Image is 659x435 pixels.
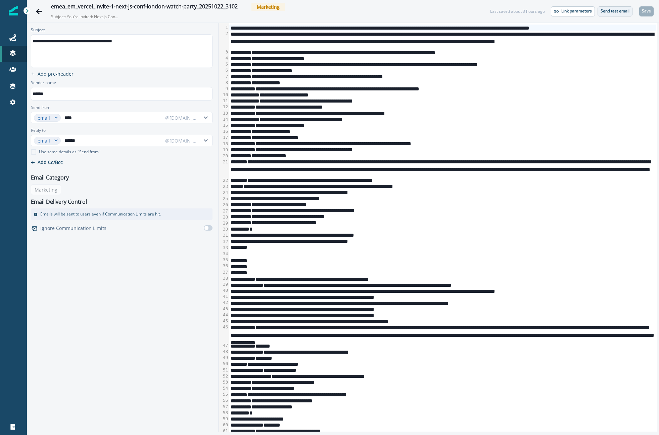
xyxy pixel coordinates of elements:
[219,147,229,153] div: 19
[219,98,229,104] div: 11
[219,153,229,159] div: 20
[219,269,229,275] div: 37
[219,61,229,67] div: 5
[219,104,229,110] div: 12
[51,11,118,20] p: Subject: You’re invited: Next.js Conf London Watch Party
[219,232,229,238] div: 31
[251,3,285,11] span: Marketing
[219,239,229,245] div: 32
[219,74,229,80] div: 7
[219,379,229,385] div: 53
[219,202,229,208] div: 26
[219,263,229,269] div: 36
[639,6,654,16] button: Save
[40,211,161,217] p: Emails will be sent to users even if Communication Limits are hit.
[219,128,229,134] div: 16
[219,25,229,31] div: 1
[219,86,229,92] div: 9
[219,110,229,116] div: 13
[219,122,229,128] div: 15
[642,9,651,13] p: Save
[561,9,592,13] p: Link parameters
[219,92,229,98] div: 10
[219,49,229,55] div: 3
[219,343,229,349] div: 47
[31,80,56,87] p: Sender name
[219,355,229,361] div: 49
[219,226,229,232] div: 30
[219,367,229,373] div: 51
[219,385,229,391] div: 54
[31,198,87,206] p: Email Delivery Control
[219,251,229,257] div: 34
[219,214,229,220] div: 28
[39,149,100,155] p: Use same details as "Send from"
[551,6,595,16] button: Link parameters
[219,373,229,379] div: 52
[219,208,229,214] div: 27
[219,275,229,281] div: 38
[598,6,632,16] button: Send test email
[38,137,51,144] div: email
[219,416,229,422] div: 59
[28,71,76,77] button: add preheader
[31,173,69,182] p: Email Category
[219,318,229,324] div: 45
[219,410,229,416] div: 58
[219,31,229,49] div: 2
[601,9,629,13] p: Send test email
[219,80,229,86] div: 8
[219,220,229,226] div: 29
[219,177,229,184] div: 22
[219,196,229,202] div: 25
[219,324,229,343] div: 46
[40,225,106,232] p: Ignore Communication Limits
[219,55,229,61] div: 4
[219,116,229,122] div: 14
[219,306,229,312] div: 43
[219,67,229,73] div: 6
[219,397,229,403] div: 56
[490,8,545,14] div: Last saved about 3 hours ago
[219,184,229,190] div: 23
[219,190,229,196] div: 24
[219,245,229,251] div: 33
[219,404,229,410] div: 57
[219,287,229,293] div: 40
[219,141,229,147] div: 18
[51,3,238,11] div: emea_em_vercel_invite-1-next-js-conf-london-watch-party_20251022_3102
[219,159,229,177] div: 21
[219,257,229,263] div: 35
[9,6,18,15] img: Inflection
[219,391,229,397] div: 55
[219,293,229,300] div: 41
[31,127,46,133] label: Reply to
[32,5,46,18] button: Go back
[219,281,229,287] div: 39
[219,312,229,318] div: 44
[165,137,197,144] div: @[DOMAIN_NAME]
[219,349,229,355] div: 48
[219,134,229,141] div: 17
[31,159,63,165] button: Add Cc/Bcc
[38,114,51,121] div: email
[165,114,197,121] div: @[DOMAIN_NAME]
[219,422,229,428] div: 60
[219,428,229,434] div: 61
[31,105,50,111] label: Send from
[219,300,229,306] div: 42
[219,361,229,367] div: 50
[38,71,74,77] p: Add pre-header
[31,27,45,34] p: Subject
